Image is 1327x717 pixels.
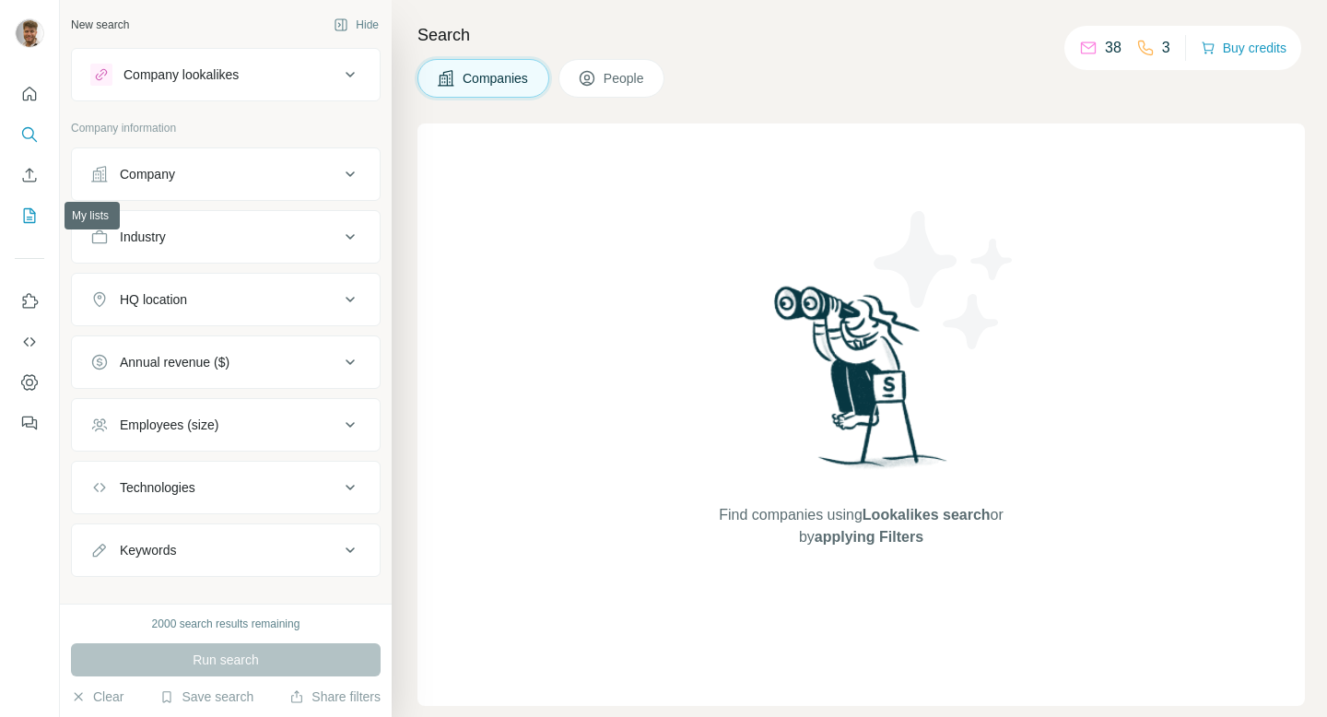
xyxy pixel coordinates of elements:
[71,120,381,136] p: Company information
[120,416,218,434] div: Employees (size)
[72,465,380,510] button: Technologies
[604,69,646,88] span: People
[815,529,923,545] span: applying Filters
[72,152,380,196] button: Company
[15,18,44,48] img: Avatar
[713,504,1008,548] span: Find companies using or by
[1105,37,1121,59] p: 38
[862,197,1028,363] img: Surfe Illustration - Stars
[417,22,1305,48] h4: Search
[120,228,166,246] div: Industry
[321,11,392,39] button: Hide
[1162,37,1170,59] p: 3
[863,507,991,523] span: Lookalikes search
[15,366,44,399] button: Dashboard
[15,159,44,192] button: Enrich CSV
[159,688,253,706] button: Save search
[123,65,239,84] div: Company lookalikes
[15,77,44,111] button: Quick start
[72,53,380,97] button: Company lookalikes
[463,69,530,88] span: Companies
[72,403,380,447] button: Employees (size)
[15,406,44,440] button: Feedback
[15,199,44,232] button: My lists
[72,277,380,322] button: HQ location
[120,353,229,371] div: Annual revenue ($)
[71,17,129,33] div: New search
[120,541,176,559] div: Keywords
[766,281,957,487] img: Surfe Illustration - Woman searching with binoculars
[120,478,195,497] div: Technologies
[15,285,44,318] button: Use Surfe on LinkedIn
[72,215,380,259] button: Industry
[1201,35,1286,61] button: Buy credits
[15,118,44,151] button: Search
[15,325,44,358] button: Use Surfe API
[152,616,300,632] div: 2000 search results remaining
[120,290,187,309] div: HQ location
[289,688,381,706] button: Share filters
[72,528,380,572] button: Keywords
[72,340,380,384] button: Annual revenue ($)
[120,165,175,183] div: Company
[71,688,123,706] button: Clear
